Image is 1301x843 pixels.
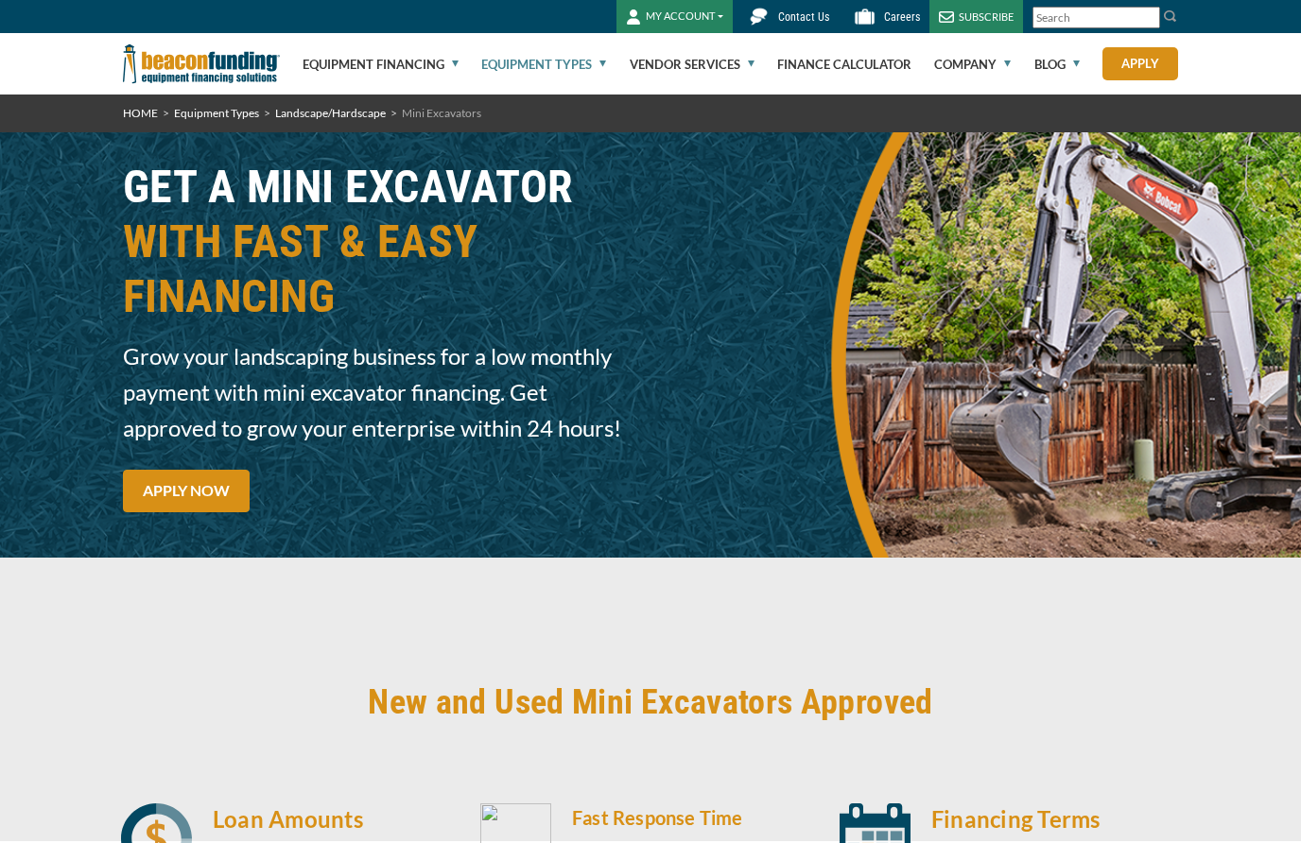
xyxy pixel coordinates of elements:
[778,10,829,24] span: Contact Us
[123,33,280,95] img: Beacon Funding Corporation logo
[123,680,1178,724] h2: New and Used Mini Excavators Approved
[934,34,1011,95] a: Company
[123,338,639,446] span: Grow your landscaping business for a low monthly payment with mini excavator financing. Get appro...
[1032,7,1160,28] input: Search
[275,106,386,120] a: Landscape/Hardscape
[123,470,250,512] a: APPLY NOW
[630,34,755,95] a: Vendor Services
[1163,9,1178,24] img: Search
[1034,34,1080,95] a: Blog
[402,106,481,120] span: Mini Excavators
[777,34,911,95] a: Finance Calculator
[123,215,639,324] span: WITH FAST & EASY FINANCING
[481,34,606,95] a: Equipment Types
[123,160,639,324] h1: GET A MINI EXCAVATOR
[123,106,158,120] a: HOME
[174,106,259,120] a: Equipment Types
[1140,10,1155,26] a: Clear search text
[884,10,920,24] span: Careers
[303,34,459,95] a: Equipment Financing
[1102,47,1178,80] a: Apply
